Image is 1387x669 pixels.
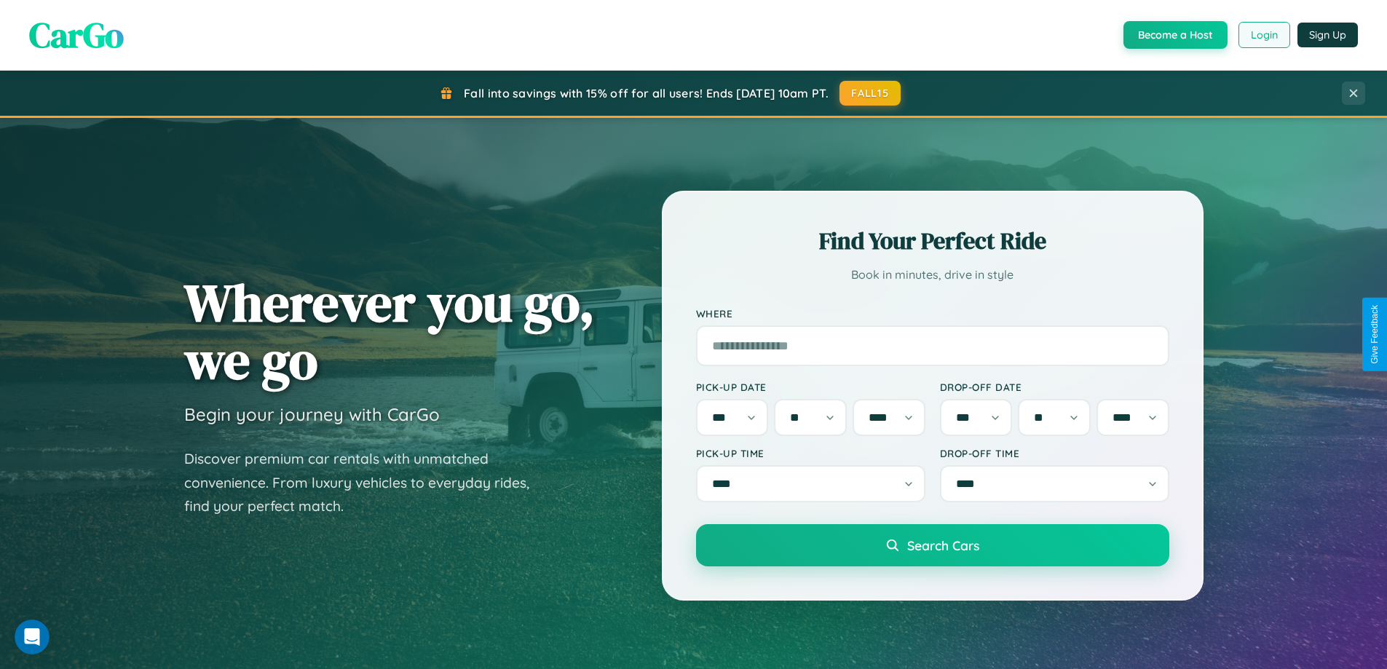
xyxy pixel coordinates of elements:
span: CarGo [29,11,124,59]
h1: Wherever you go, we go [184,274,595,389]
h2: Find Your Perfect Ride [696,225,1169,257]
button: Login [1238,22,1290,48]
label: Pick-up Date [696,381,925,393]
button: FALL15 [839,81,901,106]
button: Search Cars [696,524,1169,566]
button: Sign Up [1297,23,1358,47]
p: Discover premium car rentals with unmatched convenience. From luxury vehicles to everyday rides, ... [184,447,548,518]
span: Fall into savings with 15% off for all users! Ends [DATE] 10am PT. [464,86,829,100]
label: Pick-up Time [696,447,925,459]
div: Give Feedback [1370,305,1380,364]
span: Search Cars [907,537,979,553]
label: Drop-off Date [940,381,1169,393]
label: Where [696,307,1169,320]
label: Drop-off Time [940,447,1169,459]
p: Book in minutes, drive in style [696,264,1169,285]
button: Become a Host [1123,21,1228,49]
iframe: Intercom live chat [15,619,50,654]
h3: Begin your journey with CarGo [184,403,440,425]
